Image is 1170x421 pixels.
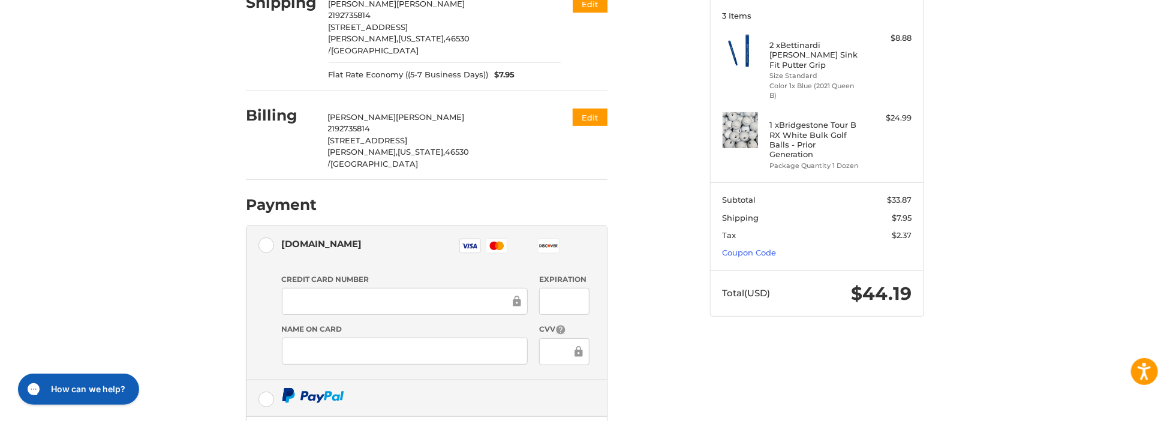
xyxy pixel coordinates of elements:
span: [PERSON_NAME] [396,112,465,122]
span: Shipping [723,213,759,222]
span: Total (USD) [723,287,771,299]
span: 46530 / [329,34,470,55]
iframe: Gorgias live chat messenger [12,369,143,409]
li: Package Quantity 1 Dozen [770,161,862,171]
div: $24.99 [865,112,912,124]
h2: Payment [246,196,317,214]
span: [STREET_ADDRESS] [328,136,408,145]
span: [GEOGRAPHIC_DATA] [331,159,419,169]
span: 2192735814 [328,124,371,133]
h4: 2 x Bettinardi [PERSON_NAME] Sink Fit Putter Grip [770,40,862,70]
li: Color 1x Blue (2021 Queen B) [770,81,862,101]
div: $8.88 [865,32,912,44]
span: [US_STATE], [399,34,446,43]
span: [STREET_ADDRESS] [329,22,408,32]
span: 46530 / [328,147,470,169]
div: [DOMAIN_NAME] [282,234,362,254]
span: $7.95 [489,69,515,81]
span: [GEOGRAPHIC_DATA] [332,46,419,55]
span: $2.37 [892,230,912,240]
span: [PERSON_NAME], [329,34,399,43]
span: Subtotal [723,195,756,205]
a: Coupon Code [723,248,777,257]
span: [US_STATE], [398,147,446,157]
span: [PERSON_NAME], [328,147,398,157]
span: Tax [723,230,736,240]
span: $44.19 [852,282,912,305]
span: Flat Rate Economy ((5-7 Business Days)) [329,69,489,81]
h2: Billing [246,106,316,125]
span: $7.95 [892,213,912,222]
span: [PERSON_NAME] [328,112,396,122]
h3: 3 Items [723,11,912,20]
label: CVV [539,324,589,335]
li: Size Standard [770,71,862,81]
label: Credit Card Number [282,274,528,285]
button: Edit [573,109,607,126]
label: Expiration [539,274,589,285]
img: PayPal icon [282,388,344,403]
label: Name on Card [282,324,528,335]
span: 2192735814 [329,10,371,20]
span: $33.87 [888,195,912,205]
h4: 1 x Bridgestone Tour B RX White Bulk Golf Balls - Prior Generation [770,120,862,159]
